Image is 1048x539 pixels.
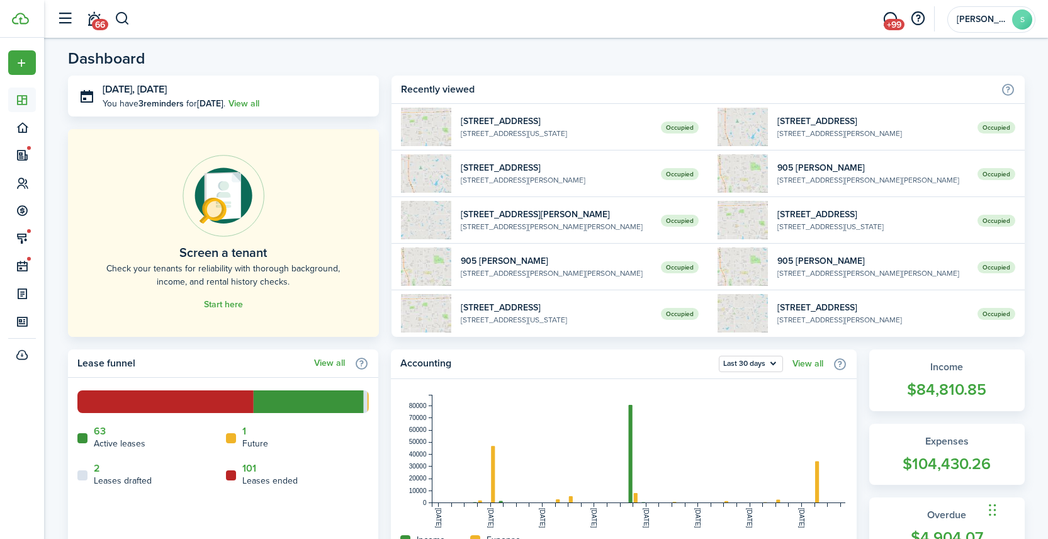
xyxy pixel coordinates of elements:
[461,128,651,139] widget-list-item-description: [STREET_ADDRESS][US_STATE]
[461,174,651,186] widget-list-item-description: [STREET_ADDRESS][PERSON_NAME]
[400,356,713,372] home-widget-title: Accounting
[409,402,427,409] tspan: 80000
[94,437,145,450] home-widget-title: Active leases
[661,308,699,320] span: Occupied
[869,349,1025,411] a: Income$84,810.85
[401,82,994,97] home-widget-title: Recently viewed
[718,201,768,239] img: 1
[401,108,451,146] img: 1
[461,301,651,314] widget-list-item-title: [STREET_ADDRESS]
[487,508,493,528] tspan: [DATE]
[777,221,968,232] widget-list-item-description: [STREET_ADDRESS][US_STATE]
[461,161,651,174] widget-list-item-title: [STREET_ADDRESS]
[777,161,968,174] widget-list-item-title: 905 [PERSON_NAME]
[409,414,427,421] tspan: 70000
[409,451,427,458] tspan: 40000
[77,356,308,371] home-widget-title: Lease funnel
[314,358,345,368] a: View all
[978,261,1015,273] span: Occupied
[777,268,968,279] widget-list-item-description: [STREET_ADDRESS][PERSON_NAME][PERSON_NAME]
[777,174,968,186] widget-list-item-description: [STREET_ADDRESS][PERSON_NAME][PERSON_NAME]
[461,254,651,268] widget-list-item-title: 905 [PERSON_NAME]
[242,474,298,487] home-widget-title: Leases ended
[882,360,1012,375] widget-stats-title: Income
[242,463,256,474] a: 101
[978,168,1015,180] span: Occupied
[777,254,968,268] widget-list-item-title: 905 [PERSON_NAME]
[878,3,902,35] a: Messaging
[423,499,427,506] tspan: 0
[53,7,77,31] button: Open sidebar
[719,356,783,372] button: Last 30 days
[461,314,651,326] widget-list-item-description: [STREET_ADDRESS][US_STATE]
[103,97,225,110] p: You have for .
[8,50,36,75] button: Open menu
[539,508,546,528] tspan: [DATE]
[409,463,427,470] tspan: 30000
[985,479,1048,539] div: Chat Widget
[718,247,768,286] img: 1
[228,97,259,110] a: View all
[94,426,106,437] a: 63
[884,19,904,30] span: +99
[661,168,699,180] span: Occupied
[92,19,108,30] span: 66
[401,247,451,286] img: 1
[68,50,145,66] header-page-title: Dashboard
[401,154,451,193] img: 1
[82,3,106,35] a: Notifications
[718,108,768,146] img: 1
[96,262,351,288] home-placeholder-description: Check your tenants for reliability with thorough background, income, and rental history checks.
[1012,9,1032,30] avatar-text: S
[882,434,1012,449] widget-stats-title: Expenses
[183,155,264,237] img: Online payments
[409,475,427,482] tspan: 20000
[12,13,29,25] img: TenantCloud
[978,308,1015,320] span: Occupied
[461,208,651,221] widget-list-item-title: [STREET_ADDRESS][PERSON_NAME]
[777,301,968,314] widget-list-item-title: [STREET_ADDRESS]
[719,356,783,372] button: Open menu
[661,261,699,273] span: Occupied
[882,378,1012,402] widget-stats-count: $84,810.85
[461,221,651,232] widget-list-item-description: [STREET_ADDRESS][PERSON_NAME][PERSON_NAME]
[869,424,1025,485] a: Expenses$104,430.26
[242,426,246,437] a: 1
[694,508,701,528] tspan: [DATE]
[242,437,268,450] home-widget-title: Future
[718,154,768,193] img: 1
[661,122,699,133] span: Occupied
[777,314,968,326] widget-list-item-description: [STREET_ADDRESS][PERSON_NAME]
[777,128,968,139] widget-list-item-description: [STREET_ADDRESS][PERSON_NAME]
[103,82,370,98] h3: [DATE], [DATE]
[409,487,427,494] tspan: 10000
[643,508,650,528] tspan: [DATE]
[204,300,243,310] a: Start here
[94,474,152,487] home-widget-title: Leases drafted
[661,215,699,227] span: Occupied
[461,268,651,279] widget-list-item-description: [STREET_ADDRESS][PERSON_NAME][PERSON_NAME]
[882,508,1012,523] widget-stats-title: Overdue
[94,463,100,474] a: 2
[718,294,768,332] img: 1
[746,508,753,528] tspan: [DATE]
[435,508,442,528] tspan: [DATE]
[907,8,928,30] button: Open resource center
[777,208,968,221] widget-list-item-title: [STREET_ADDRESS]
[409,426,427,433] tspan: 60000
[179,243,267,262] home-placeholder-title: Screen a tenant
[798,508,805,528] tspan: [DATE]
[409,438,427,445] tspan: 50000
[957,15,1007,24] span: Stacie
[978,122,1015,133] span: Occupied
[401,294,451,332] img: 1
[978,215,1015,227] span: Occupied
[989,491,996,529] div: Drag
[590,508,597,528] tspan: [DATE]
[401,201,451,239] img: 1
[138,97,186,110] b: 3 reminders
[777,115,968,128] widget-list-item-title: [STREET_ADDRESS]
[792,359,823,369] a: View all
[882,452,1012,476] widget-stats-count: $104,430.26
[461,115,651,128] widget-list-item-title: [STREET_ADDRESS]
